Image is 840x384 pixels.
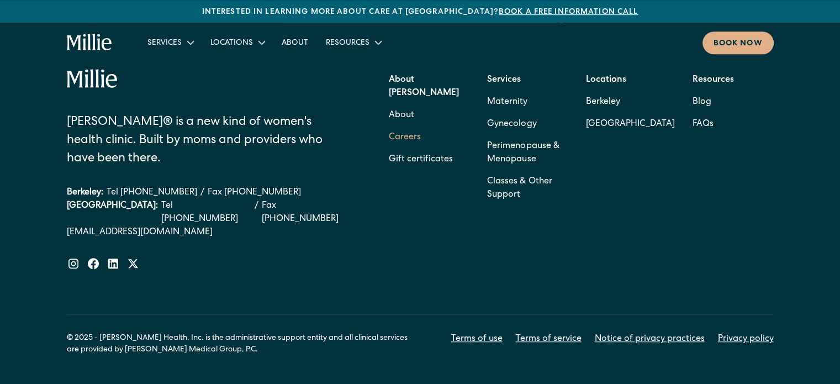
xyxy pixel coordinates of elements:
[317,33,389,51] div: Resources
[273,33,317,51] a: About
[693,113,714,135] a: FAQs
[389,149,453,171] a: Gift certificates
[147,38,182,49] div: Services
[595,333,705,346] a: Notice of privacy practices
[499,8,638,16] a: Book a free information call
[487,171,568,206] a: Classes & Other Support
[389,104,414,127] a: About
[202,33,273,51] div: Locations
[67,186,103,199] div: Berkeley:
[67,226,356,239] a: [EMAIL_ADDRESS][DOMAIN_NAME]
[451,333,503,346] a: Terms of use
[107,186,197,199] a: Tel [PHONE_NUMBER]
[389,76,459,98] strong: About [PERSON_NAME]
[67,114,327,169] div: [PERSON_NAME]® is a new kind of women's health clinic. Built by moms and providers who have been ...
[487,76,521,85] strong: Services
[389,127,421,149] a: Careers
[718,333,774,346] a: Privacy policy
[487,113,536,135] a: Gynecology
[67,333,420,356] div: © 2025 - [PERSON_NAME] Health, Inc. is the administrative support entity and all clinical service...
[487,91,527,113] a: Maternity
[210,38,253,49] div: Locations
[516,333,582,346] a: Terms of service
[139,33,202,51] div: Services
[67,34,113,51] a: home
[326,38,369,49] div: Resources
[208,186,301,199] a: Fax [PHONE_NUMBER]
[262,199,355,226] a: Fax [PHONE_NUMBER]
[702,31,774,54] a: Book now
[255,199,258,226] div: /
[161,199,252,226] a: Tel [PHONE_NUMBER]
[586,76,626,85] strong: Locations
[693,76,734,85] strong: Resources
[586,91,675,113] a: Berkeley
[67,199,158,226] div: [GEOGRAPHIC_DATA]:
[586,113,675,135] a: [GEOGRAPHIC_DATA]
[487,135,568,171] a: Perimenopause & Menopause
[693,91,711,113] a: Blog
[714,38,763,50] div: Book now
[200,186,204,199] div: /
